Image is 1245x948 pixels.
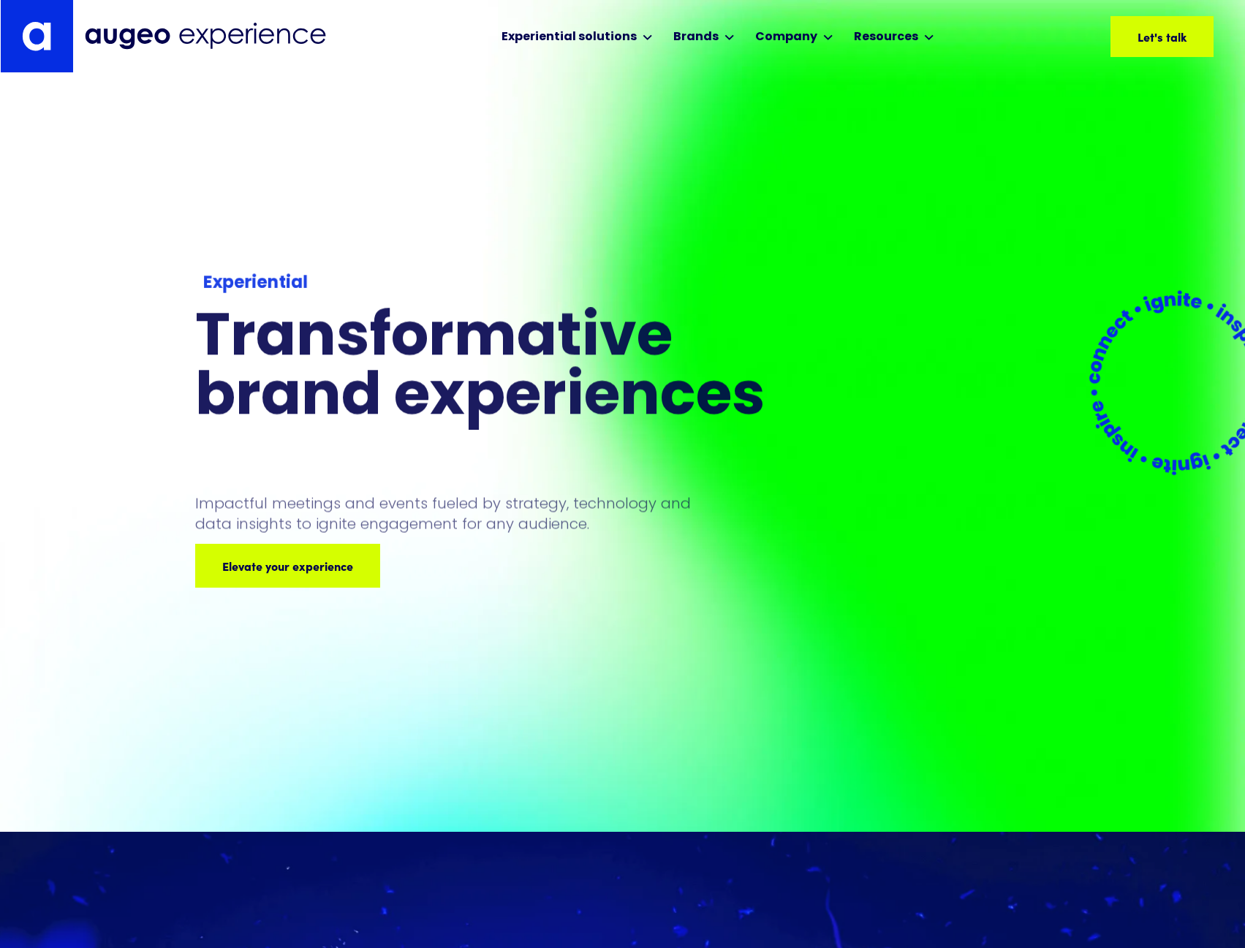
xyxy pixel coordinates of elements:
p: Impactful meetings and events fueled by strategy, technology and data insights to ignite engageme... [195,493,698,534]
img: Augeo's "a" monogram decorative logo in white. [22,21,51,51]
img: Augeo Experience business unit full logo in midnight blue. [85,23,326,50]
h1: Transformative brand experiences [195,310,827,428]
div: Company [755,29,817,46]
div: Brands [673,29,719,46]
div: Resources [854,29,918,46]
div: Experiential solutions [502,29,637,46]
a: Let's talk [1110,16,1214,57]
div: Experiential [203,270,819,296]
a: Elevate your experience [195,544,380,588]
